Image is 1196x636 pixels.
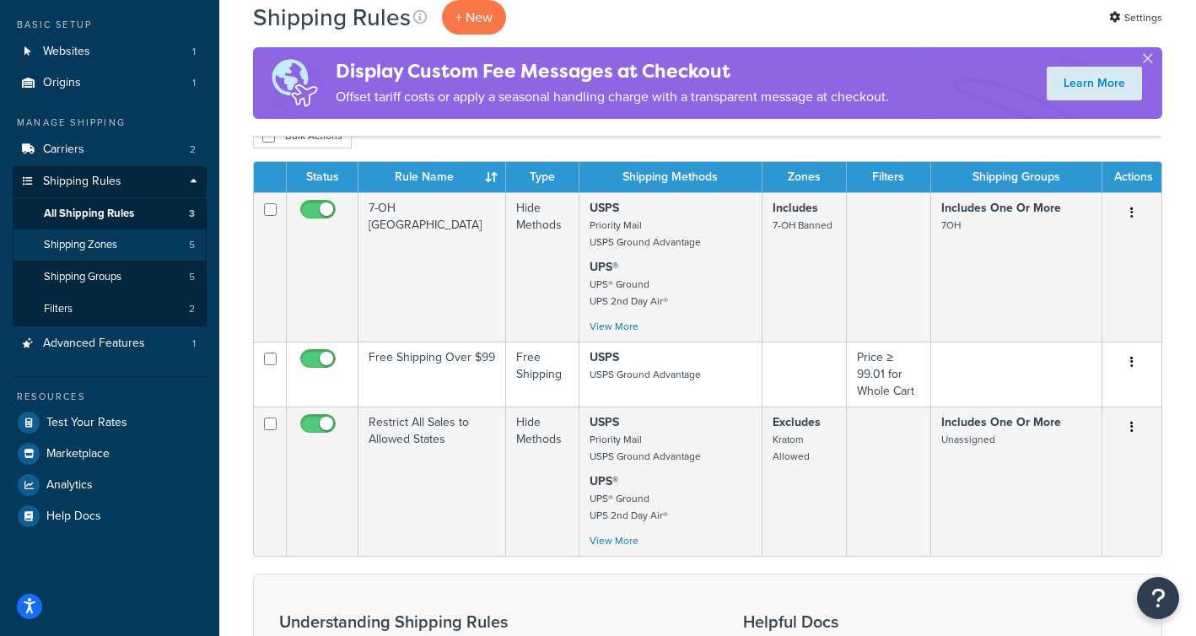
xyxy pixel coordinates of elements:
strong: USPS [590,199,619,217]
a: Settings [1109,6,1162,30]
a: Help Docs [13,501,207,531]
span: 1 [192,45,196,59]
li: Carriers [13,134,207,165]
li: Shipping Rules [13,166,207,326]
strong: USPS [590,413,619,431]
li: Origins [13,67,207,99]
a: Websites 1 [13,36,207,67]
a: Test Your Rates [13,407,207,438]
span: Test Your Rates [46,416,127,430]
a: Carriers 2 [13,134,207,165]
span: Shipping Groups [44,270,121,284]
span: 2 [190,143,196,157]
span: Carriers [43,143,84,157]
strong: Includes [773,199,818,217]
li: Websites [13,36,207,67]
a: Analytics [13,470,207,500]
span: Shipping Rules [43,175,121,189]
strong: UPS® [590,258,618,276]
h4: Display Custom Fee Messages at Checkout [336,57,889,85]
img: duties-banner-06bc72dcb5fe05cb3f9472aba00be2ae8eb53ab6f0d8bb03d382ba314ac3c341.png [253,47,336,119]
li: Filters [13,294,207,325]
td: 7-OH [GEOGRAPHIC_DATA] [358,192,506,342]
td: Price ≥ 99.01 for Whole Cart [847,342,930,407]
button: Open Resource Center [1137,577,1179,619]
small: Kratom Allowed [773,432,810,464]
td: Free Shipping Over $99 [358,342,506,407]
li: All Shipping Rules [13,198,207,229]
span: All Shipping Rules [44,207,134,221]
a: View More [590,319,638,334]
span: Marketplace [46,447,110,461]
a: All Shipping Rules 3 [13,198,207,229]
a: Learn More [1047,67,1142,100]
strong: Includes One Or More [941,199,1061,217]
span: 5 [189,238,195,252]
span: Analytics [46,478,93,493]
li: Shipping Groups [13,261,207,293]
span: 3 [189,207,195,221]
span: 1 [192,337,196,351]
small: UPS® Ground UPS 2nd Day Air® [590,491,668,523]
div: Basic Setup [13,18,207,32]
td: Hide Methods [506,407,579,556]
td: Restrict All Sales to Allowed States [358,407,506,556]
strong: Excludes [773,413,821,431]
a: Filters 2 [13,294,207,325]
span: 1 [192,76,196,90]
small: Unassigned [941,432,995,447]
h3: Helpful Docs [743,612,1020,631]
a: Origins 1 [13,67,207,99]
li: Shipping Zones [13,229,207,261]
td: Free Shipping [506,342,579,407]
div: Manage Shipping [13,116,207,130]
span: Websites [43,45,90,59]
th: Zones [762,162,847,192]
th: Shipping Groups [931,162,1102,192]
span: Advanced Features [43,337,145,351]
th: Rule Name : activate to sort column ascending [358,162,506,192]
small: 7-OH Banned [773,218,832,233]
div: Resources [13,390,207,404]
small: Priority Mail USPS Ground Advantage [590,218,701,250]
a: Shipping Rules [13,166,207,197]
span: Shipping Zones [44,238,117,252]
a: Shipping Groups 5 [13,261,207,293]
li: Advanced Features [13,328,207,359]
strong: USPS [590,348,619,366]
th: Filters [847,162,930,192]
a: Shipping Zones 5 [13,229,207,261]
p: Offset tariff costs or apply a seasonal handling charge with a transparent message at checkout. [336,85,889,109]
th: Status [287,162,358,192]
small: 7OH [941,218,961,233]
small: Priority Mail USPS Ground Advantage [590,432,701,464]
span: Origins [43,76,81,90]
small: UPS® Ground UPS 2nd Day Air® [590,277,668,309]
th: Actions [1102,162,1161,192]
h3: Understanding Shipping Rules [279,612,701,631]
td: Hide Methods [506,192,579,342]
strong: UPS® [590,472,618,490]
th: Shipping Methods [579,162,762,192]
h1: Shipping Rules [253,1,411,34]
a: View More [590,533,638,548]
span: 2 [189,302,195,316]
span: Help Docs [46,509,101,524]
strong: Includes One Or More [941,413,1061,431]
a: Marketplace [13,439,207,469]
small: USPS Ground Advantage [590,367,701,382]
span: Filters [44,302,73,316]
a: Advanced Features 1 [13,328,207,359]
th: Type [506,162,579,192]
span: 5 [189,270,195,284]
